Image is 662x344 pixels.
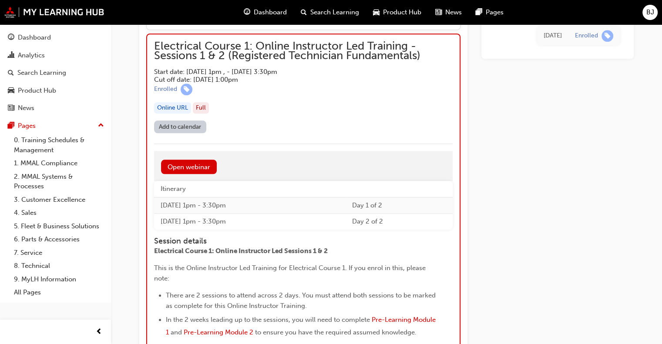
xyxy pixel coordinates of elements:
a: news-iconNews [428,3,469,21]
div: Analytics [18,50,45,60]
a: pages-iconPages [469,3,511,21]
h5: Cut off date: [DATE] 1:00pm [154,76,439,83]
span: guage-icon [8,34,14,42]
div: Enrolled [575,32,598,40]
div: Mon Jul 14 2025 11:07:12 GMT+0930 (Australian Central Standard Time) [544,31,562,41]
span: search-icon [8,69,14,77]
span: Electrical Course 1: Online Instructor Led Sessions 1 & 2 [154,247,328,255]
span: prev-icon [96,327,102,337]
span: pages-icon [476,7,482,18]
div: News [18,103,34,113]
a: Open webinar [161,160,217,174]
span: There are 2 sessions to attend across 2 days. You must attend both sessions to be marked as compl... [166,291,437,310]
td: Day 1 of 2 [345,197,453,214]
span: pages-icon [8,122,14,130]
a: 6. Parts & Accessories [10,233,108,246]
a: Add to calendar [154,120,206,133]
span: news-icon [435,7,442,18]
div: Product Hub [18,86,56,96]
div: Dashboard [18,33,51,43]
span: car-icon [8,87,14,95]
a: 5. Fleet & Business Solutions [10,220,108,233]
div: Search Learning [17,68,66,78]
a: guage-iconDashboard [237,3,294,21]
a: search-iconSearch Learning [294,3,366,21]
td: Day 2 of 2 [345,214,453,230]
span: Pages [486,7,504,17]
a: Dashboard [3,30,108,46]
a: 2. MMAL Systems & Processes [10,170,108,193]
td: [DATE] 1pm - 3:30pm [154,214,345,230]
a: 1. MMAL Compliance [10,157,108,170]
div: Online URL [154,102,191,114]
td: [DATE] 1pm - 3:30pm [154,197,345,214]
span: to ensure you have the required assumed knowledge. [255,328,417,336]
a: 4. Sales [10,206,108,220]
span: chart-icon [8,52,14,60]
button: Electrical Course 1: Online Instructor Led Training - Sessions 1 & 2 (Registered Technician Funda... [154,41,453,137]
div: Pages [18,121,36,131]
a: 0. Training Schedules & Management [10,134,108,157]
a: News [3,100,108,116]
span: Electrical Course 1: Online Instructor Led Training - Sessions 1 & 2 (Registered Technician Funda... [154,41,453,61]
a: Product Hub [3,83,108,99]
span: Product Hub [383,7,421,17]
h5: Start date: [DATE] 1pm , - [DATE] 3:30pm [154,68,439,76]
span: BJ [646,7,654,17]
button: BJ [642,5,658,20]
span: guage-icon [244,7,250,18]
a: Search Learning [3,65,108,81]
a: 3. Customer Excellence [10,193,108,207]
a: Pre-Learning Module 1 [166,316,437,336]
a: Analytics [3,47,108,63]
a: 9. MyLH Information [10,273,108,286]
a: Pre-Learning Module 2 [184,328,253,336]
span: and [171,328,182,336]
span: news-icon [8,104,14,112]
span: This is the Online Instructor Led Training for Electrical Course 1. If you enrol in this, please ... [154,264,427,282]
a: All Pages [10,286,108,299]
h4: Session details [154,237,437,246]
a: 8. Technical [10,259,108,273]
img: mmal [4,7,104,18]
span: Dashboard [254,7,287,17]
th: Itinerary [154,181,345,197]
span: In the 2 weeks leading up to the sessions, you will need to complete [166,316,370,324]
span: learningRecordVerb_ENROLL-icon [181,83,192,95]
button: DashboardAnalyticsSearch LearningProduct HubNews [3,28,108,118]
span: car-icon [373,7,380,18]
a: car-iconProduct Hub [366,3,428,21]
div: Full [193,102,209,114]
span: News [445,7,462,17]
span: up-icon [98,120,104,131]
button: Pages [3,118,108,134]
span: Search Learning [310,7,359,17]
span: learningRecordVerb_ENROLL-icon [602,30,613,42]
div: Enrolled [154,85,177,94]
a: 7. Service [10,246,108,260]
span: search-icon [301,7,307,18]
